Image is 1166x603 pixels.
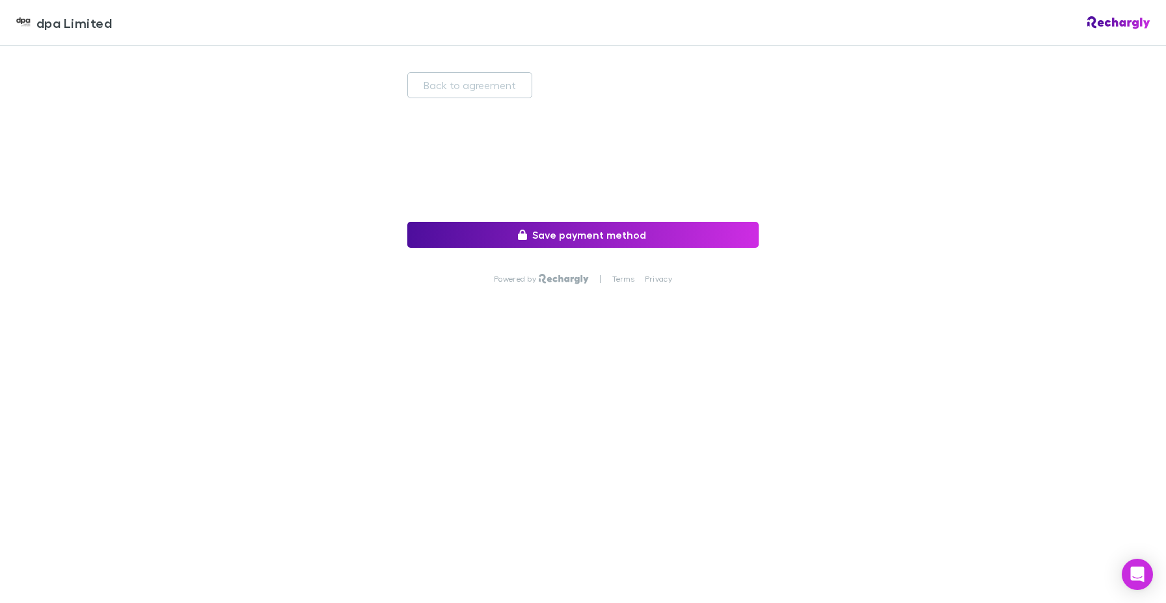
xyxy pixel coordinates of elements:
p: Powered by [494,274,539,284]
img: Rechargly Logo [1087,16,1150,29]
img: Rechargly Logo [539,274,589,284]
a: Privacy [645,274,672,284]
button: Save payment method [407,222,759,248]
p: | [599,274,601,284]
div: Open Intercom Messenger [1122,559,1153,590]
iframe: Secure payment input frame [405,122,761,204]
button: Back to agreement [407,72,532,98]
span: dpa Limited [36,13,112,33]
img: dpa Limited's Logo [16,15,31,31]
a: Terms [612,274,634,284]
